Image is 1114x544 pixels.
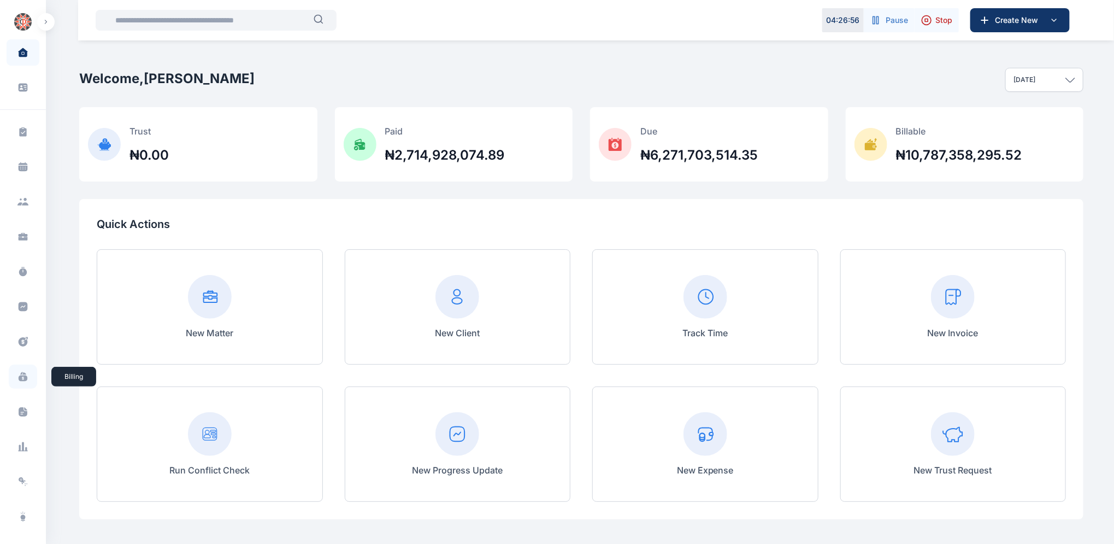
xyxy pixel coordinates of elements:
span: Pause [886,15,908,26]
h2: Welcome, [PERSON_NAME] [79,70,255,87]
p: New Matter [186,326,233,340]
p: Quick Actions [97,217,1066,232]
p: New Expense [677,464,734,477]
p: New Progress Update [412,464,503,477]
span: Create New [991,15,1047,26]
p: Due [640,125,758,138]
p: New Trust Request [914,464,992,477]
h2: ₦2,714,928,074.89 [385,147,505,164]
p: Track Time [682,326,728,340]
span: Stop [935,15,952,26]
p: New Client [435,326,480,340]
button: Stop [915,8,959,32]
h2: ₦10,787,358,295.52 [896,147,1022,164]
p: Trust [129,125,169,138]
p: New Invoice [928,326,979,340]
p: Paid [385,125,505,138]
button: Pause [864,8,915,32]
p: [DATE] [1013,75,1035,84]
button: Create New [970,8,1070,32]
p: Billable [896,125,1022,138]
p: 04 : 26 : 56 [827,15,860,26]
h2: ₦6,271,703,514.35 [640,147,758,164]
h2: ₦0.00 [129,147,169,164]
p: Run Conflict Check [169,464,250,477]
